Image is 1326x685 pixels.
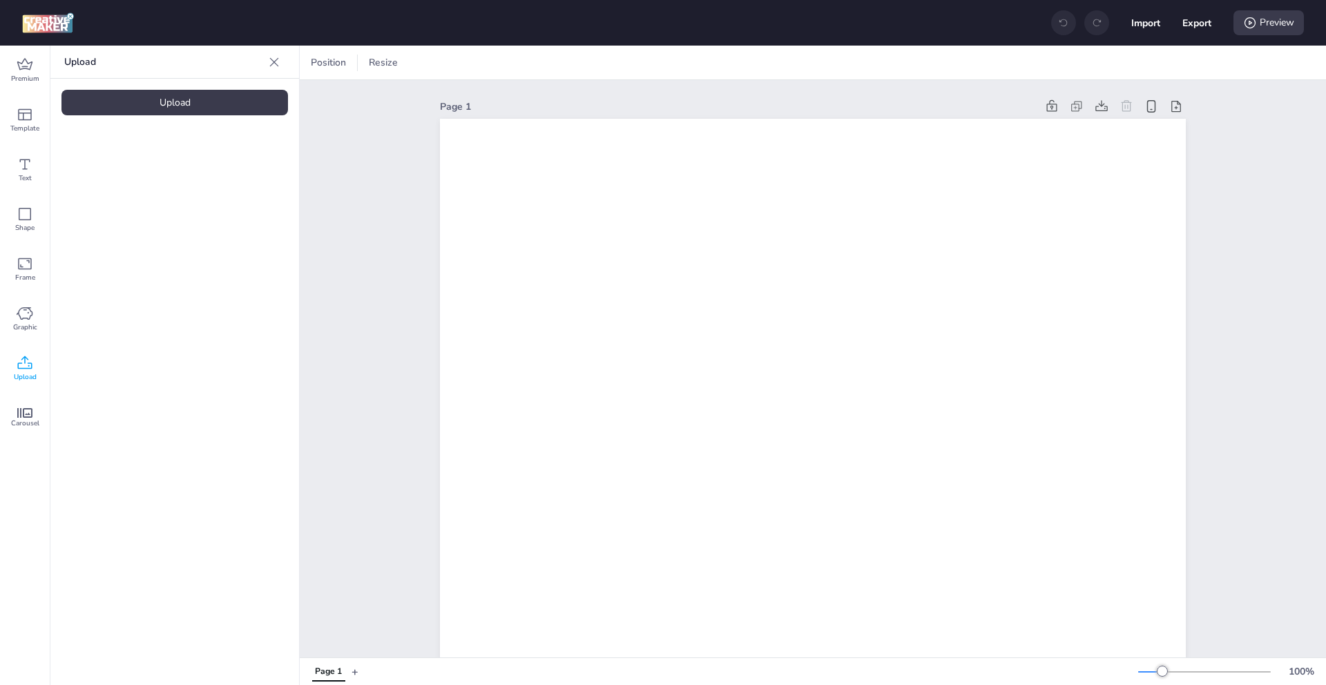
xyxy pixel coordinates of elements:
span: Graphic [13,322,37,333]
span: Resize [366,55,401,70]
img: logo Creative Maker [22,12,74,33]
span: Carousel [11,418,39,429]
div: Tabs [305,659,352,684]
span: Text [19,173,32,184]
span: Upload [14,372,37,383]
button: Import [1131,8,1160,37]
div: Preview [1233,10,1304,35]
span: Frame [15,272,35,283]
button: + [352,659,358,684]
p: Upload [64,46,263,79]
button: Export [1182,8,1211,37]
span: Template [10,123,39,134]
div: Page 1 [315,666,342,678]
span: Shape [15,222,35,233]
div: 100 % [1285,664,1318,679]
div: Page 1 [440,99,1037,114]
span: Premium [11,73,39,84]
span: Position [308,55,349,70]
div: Upload [61,90,288,115]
